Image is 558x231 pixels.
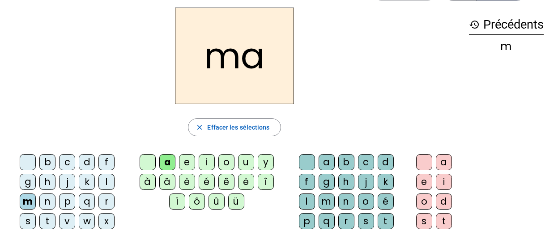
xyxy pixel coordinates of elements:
div: j [59,174,75,190]
div: h [338,174,354,190]
div: e [416,174,432,190]
h2: ma [175,8,294,104]
div: e [179,154,195,170]
div: f [299,174,315,190]
div: m [469,41,544,52]
mat-icon: history [469,19,480,30]
div: o [218,154,234,170]
div: ï [169,193,185,210]
div: m [20,193,36,210]
h3: Précédents [469,15,544,35]
div: f [98,154,115,170]
div: r [98,193,115,210]
div: â [159,174,175,190]
div: n [39,193,55,210]
div: a [159,154,175,170]
div: u [238,154,254,170]
div: t [436,213,452,229]
div: g [20,174,36,190]
div: è [179,174,195,190]
div: s [358,213,374,229]
div: n [338,193,354,210]
div: s [416,213,432,229]
div: w [79,213,95,229]
mat-icon: close [196,123,204,131]
div: p [299,213,315,229]
div: i [436,174,452,190]
div: o [358,193,374,210]
div: y [258,154,274,170]
div: d [436,193,452,210]
div: x [98,213,115,229]
div: q [319,213,335,229]
div: b [39,154,55,170]
div: é [199,174,215,190]
div: ô [189,193,205,210]
div: r [338,213,354,229]
div: o [416,193,432,210]
button: Effacer les sélections [188,118,281,136]
div: d [378,154,394,170]
div: c [59,154,75,170]
div: a [436,154,452,170]
div: ê [218,174,234,190]
div: l [98,174,115,190]
div: b [338,154,354,170]
div: é [378,193,394,210]
div: d [79,154,95,170]
div: k [378,174,394,190]
div: q [79,193,95,210]
div: l [299,193,315,210]
div: m [319,193,335,210]
div: a [319,154,335,170]
div: s [20,213,36,229]
span: Effacer les sélections [207,122,269,133]
div: j [358,174,374,190]
div: c [358,154,374,170]
div: ë [238,174,254,190]
div: g [319,174,335,190]
div: î [258,174,274,190]
div: û [209,193,225,210]
div: t [378,213,394,229]
div: à [140,174,156,190]
div: k [79,174,95,190]
div: p [59,193,75,210]
div: i [199,154,215,170]
div: ü [228,193,244,210]
div: t [39,213,55,229]
div: h [39,174,55,190]
div: v [59,213,75,229]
